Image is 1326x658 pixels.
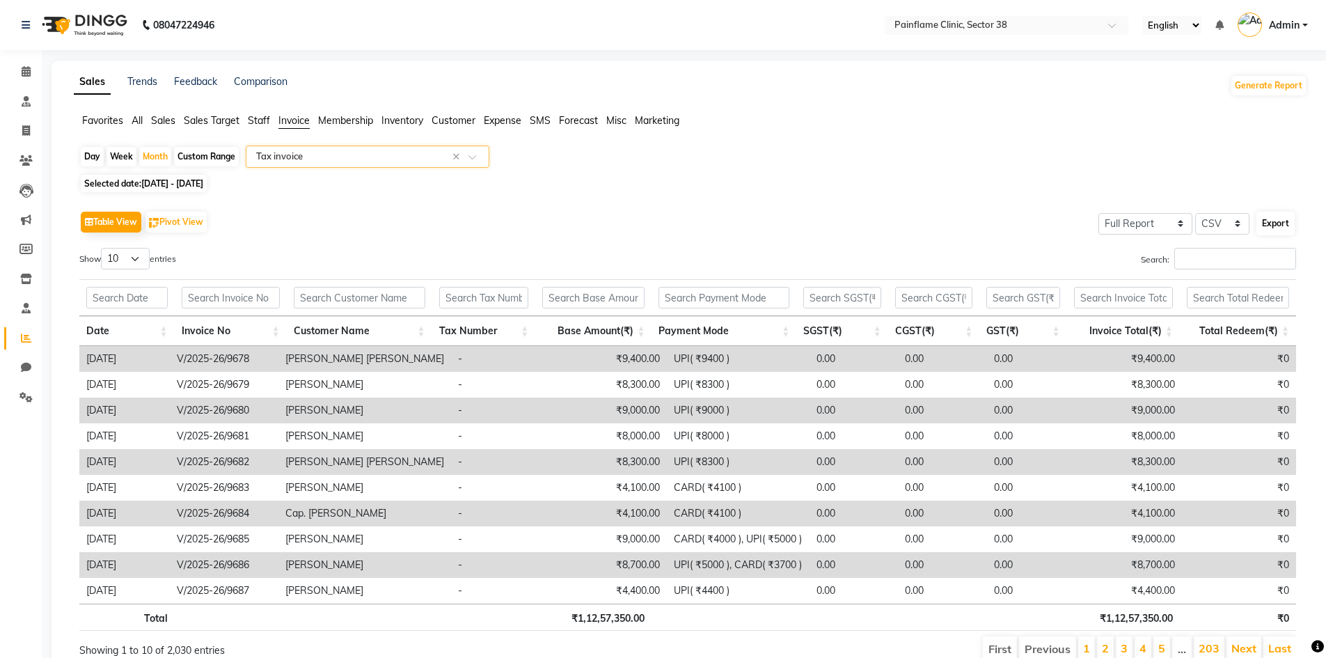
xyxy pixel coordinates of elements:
a: 2 [1102,641,1109,655]
select: Showentries [101,248,150,269]
td: [DATE] [79,449,170,475]
a: Comparison [234,75,287,88]
span: Membership [318,114,373,127]
td: [PERSON_NAME] [278,526,451,552]
td: ₹9,400.00 [1071,346,1182,372]
td: [DATE] [79,346,170,372]
td: 0.00 [898,449,986,475]
td: ₹9,000.00 [1071,526,1182,552]
img: Admin [1238,13,1262,37]
td: ₹0 [1182,398,1296,423]
td: ₹4,100.00 [1071,501,1182,526]
div: Week [106,147,136,166]
td: V/2025-26/9680 [170,398,279,423]
td: [PERSON_NAME] [278,398,451,423]
b: 08047224946 [153,6,214,45]
div: Month [139,147,171,166]
td: 0.00 [987,449,1071,475]
input: Search Customer Name [294,287,425,308]
span: Marketing [635,114,679,127]
td: 0.00 [810,501,898,526]
span: Staff [248,114,270,127]
input: Search SGST(₹) [803,287,881,308]
a: 3 [1121,641,1128,655]
td: 0.00 [898,552,986,578]
td: V/2025-26/9684 [170,501,279,526]
td: V/2025-26/9685 [170,526,279,552]
a: 203 [1199,641,1220,655]
span: Selected date: [81,175,207,192]
a: Last [1268,641,1291,655]
td: [PERSON_NAME] [278,475,451,501]
td: V/2025-26/9682 [170,449,279,475]
span: Misc [606,114,626,127]
label: Show entries [79,248,176,269]
button: Generate Report [1231,76,1306,95]
td: ₹9,400.00 [553,346,667,372]
input: Search Payment Mode [658,287,789,308]
th: SGST(₹): activate to sort column ascending [796,316,888,346]
th: Invoice No: activate to sort column ascending [175,316,287,346]
th: ₹0 [1180,604,1296,631]
td: - [451,423,552,449]
td: [DATE] [79,423,170,449]
td: 0.00 [987,423,1071,449]
td: - [451,552,552,578]
td: Cap. [PERSON_NAME] [278,501,451,526]
td: [PERSON_NAME] [278,423,451,449]
th: Customer Name: activate to sort column ascending [287,316,432,346]
span: Invoice [278,114,310,127]
td: 0.00 [987,475,1071,501]
td: - [451,372,552,398]
td: [DATE] [79,372,170,398]
span: Favorites [82,114,123,127]
input: Search Invoice No [182,287,280,308]
img: logo [35,6,131,45]
button: Table View [81,212,141,233]
td: ₹8,300.00 [553,449,667,475]
span: Clear all [452,150,464,164]
a: 1 [1083,641,1090,655]
th: Total [79,604,175,631]
img: pivot.png [149,218,159,228]
td: ₹8,300.00 [553,372,667,398]
td: UPI( ₹8300 ) [667,372,810,398]
td: - [451,578,552,604]
td: V/2025-26/9683 [170,475,279,501]
td: 0.00 [810,398,898,423]
td: ₹0 [1182,346,1296,372]
input: Search Total Redeem(₹) [1187,287,1289,308]
td: 0.00 [898,526,986,552]
td: 0.00 [810,449,898,475]
td: ₹8,300.00 [1071,449,1182,475]
td: 0.00 [898,423,986,449]
td: ₹0 [1182,423,1296,449]
td: 0.00 [898,501,986,526]
td: ₹0 [1182,526,1296,552]
td: ₹9,000.00 [553,398,667,423]
input: Search Invoice Total(₹) [1074,287,1173,308]
td: [DATE] [79,552,170,578]
td: ₹4,100.00 [553,501,667,526]
td: - [451,501,552,526]
td: 0.00 [810,578,898,604]
button: Pivot View [145,212,207,233]
a: 5 [1158,641,1165,655]
td: 0.00 [987,552,1071,578]
td: UPI( ₹5000 ), CARD( ₹3700 ) [667,552,810,578]
a: Trends [127,75,157,88]
td: V/2025-26/9686 [170,552,279,578]
td: ₹0 [1182,501,1296,526]
th: Payment Mode: activate to sort column ascending [652,316,796,346]
a: Feedback [174,75,217,88]
td: 0.00 [810,552,898,578]
span: Sales Target [184,114,239,127]
td: 0.00 [898,578,986,604]
td: 0.00 [810,346,898,372]
input: Search Tax Number [439,287,529,308]
td: ₹8,700.00 [1071,552,1182,578]
td: 0.00 [898,372,986,398]
td: CARD( ₹4100 ) [667,475,810,501]
td: UPI( ₹9400 ) [667,346,810,372]
th: Total Redeem(₹): activate to sort column ascending [1180,316,1296,346]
